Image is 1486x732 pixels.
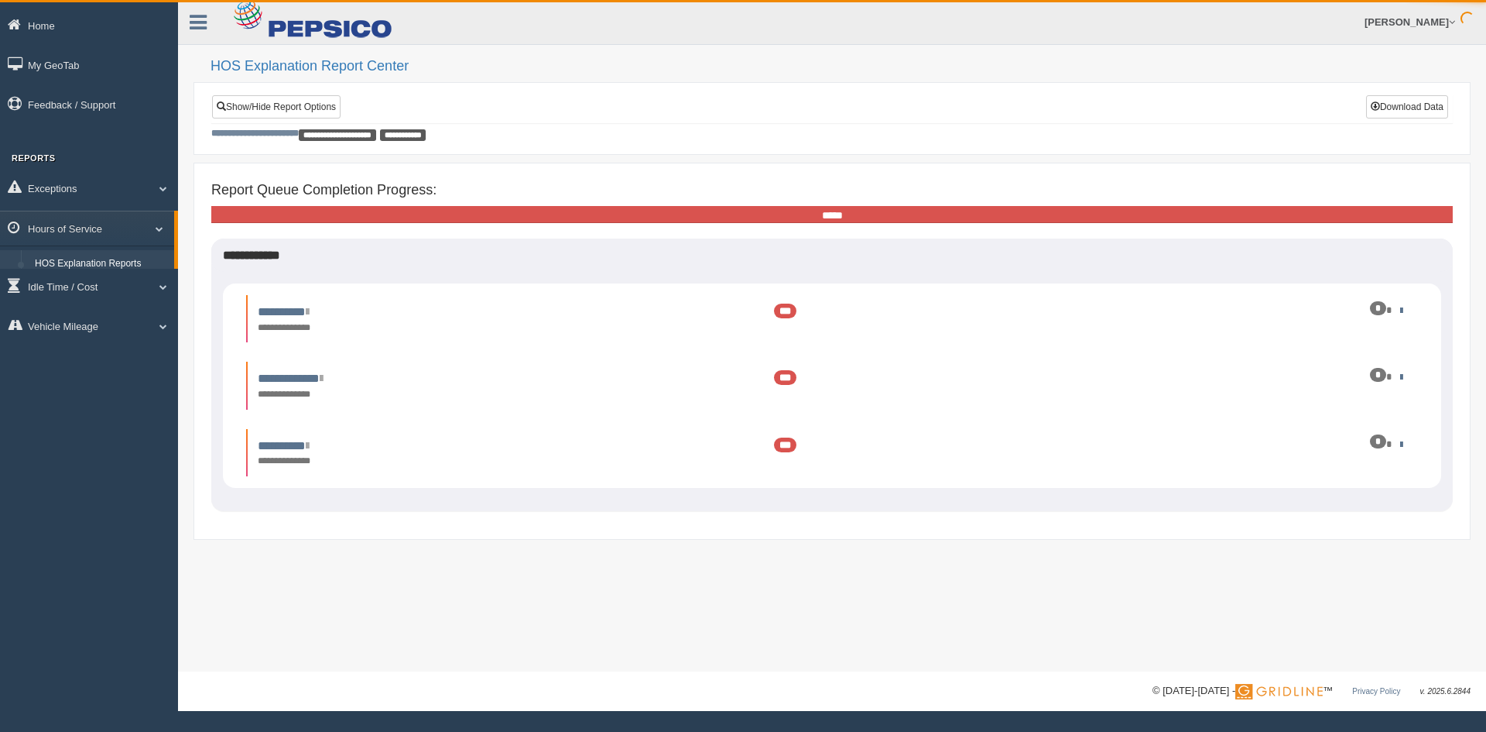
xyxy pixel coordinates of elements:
a: Show/Hide Report Options [212,95,341,119]
h2: HOS Explanation Report Center [211,59,1471,74]
img: Gridline [1235,684,1323,699]
li: Expand [246,429,1418,476]
button: Download Data [1366,95,1448,119]
div: © [DATE]-[DATE] - ™ [1152,683,1471,699]
span: v. 2025.6.2844 [1420,687,1471,696]
li: Expand [246,362,1418,409]
a: Privacy Policy [1352,687,1400,696]
a: HOS Explanation Reports [28,250,174,278]
h4: Report Queue Completion Progress: [211,183,1453,198]
li: Expand [246,295,1418,342]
